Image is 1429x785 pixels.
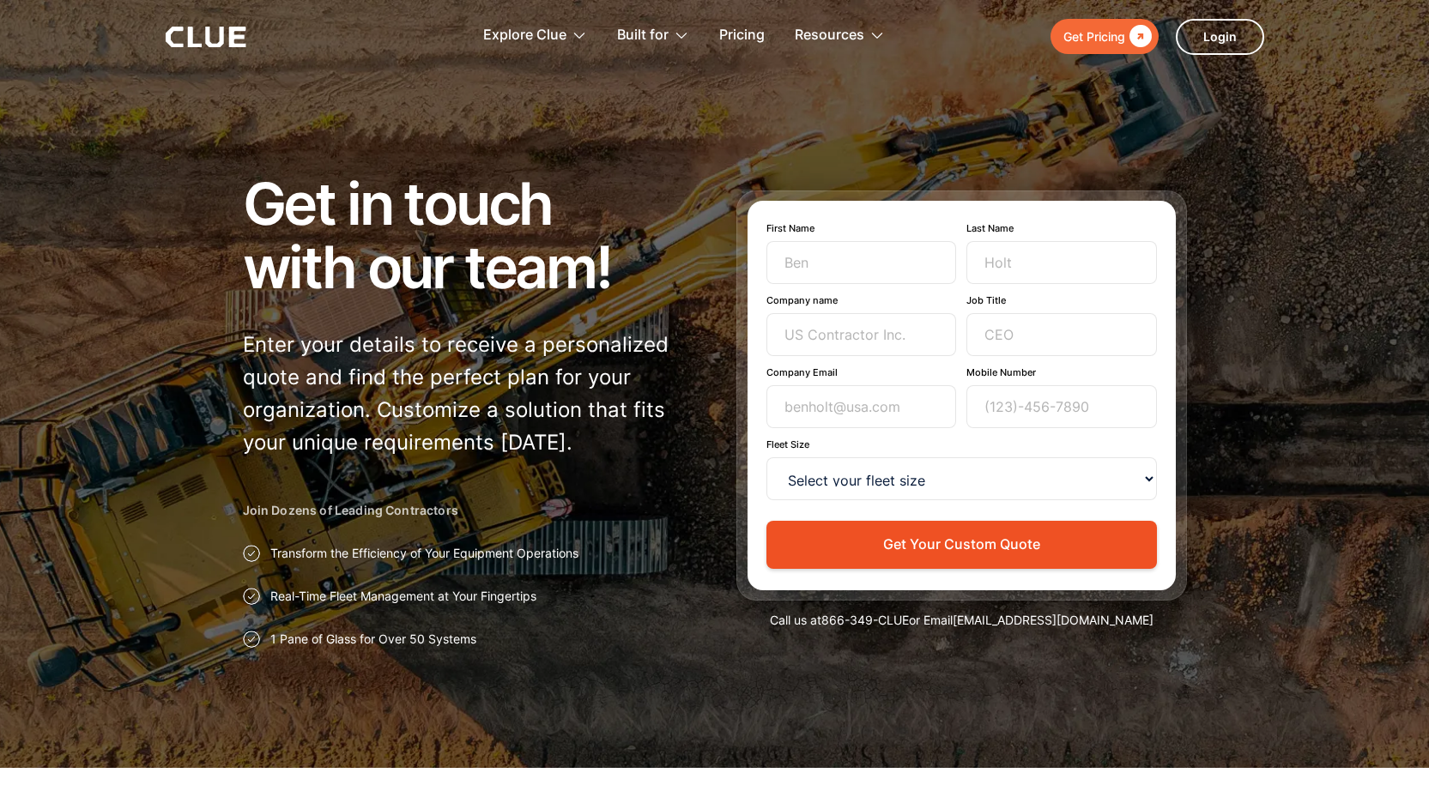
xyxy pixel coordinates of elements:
a: 866-349-CLUE [821,613,909,627]
p: Enter your details to receive a personalized quote and find the perfect plan for your organizatio... [243,329,693,459]
div: Resources [795,9,885,63]
h1: Get in touch with our team! [243,172,693,299]
div: Call us at or Email [736,612,1187,629]
p: 1 Pane of Glass for Over 50 Systems [270,631,476,648]
a: Login [1176,19,1264,55]
h2: Join Dozens of Leading Contractors [243,502,693,519]
input: Ben [766,241,957,284]
label: Company name [766,294,957,306]
img: Approval checkmark icon [243,545,260,562]
div: Get Pricing [1063,26,1125,47]
input: CEO [966,313,1157,356]
input: benholt@usa.com [766,385,957,428]
p: Real-Time Fleet Management at Your Fingertips [270,588,536,605]
a: Get Pricing [1051,19,1159,54]
input: US Contractor Inc. [766,313,957,356]
div: Built for [617,9,689,63]
p: Transform the Efficiency of Your Equipment Operations [270,545,578,562]
label: Job Title [966,294,1157,306]
div: Built for [617,9,669,63]
img: Approval checkmark icon [243,588,260,605]
div: Explore Clue [483,9,566,63]
label: Mobile Number [966,366,1157,378]
label: Company Email [766,366,957,378]
div: Explore Clue [483,9,587,63]
a: [EMAIL_ADDRESS][DOMAIN_NAME] [953,613,1153,627]
label: First Name [766,222,957,234]
a: Pricing [719,9,765,63]
input: (123)-456-7890 [966,385,1157,428]
div: Resources [795,9,864,63]
label: Last Name [966,222,1157,234]
label: Fleet Size [766,438,1157,450]
button: Get Your Custom Quote [766,521,1157,568]
div:  [1125,26,1152,47]
img: Approval checkmark icon [243,631,260,648]
input: Holt [966,241,1157,284]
